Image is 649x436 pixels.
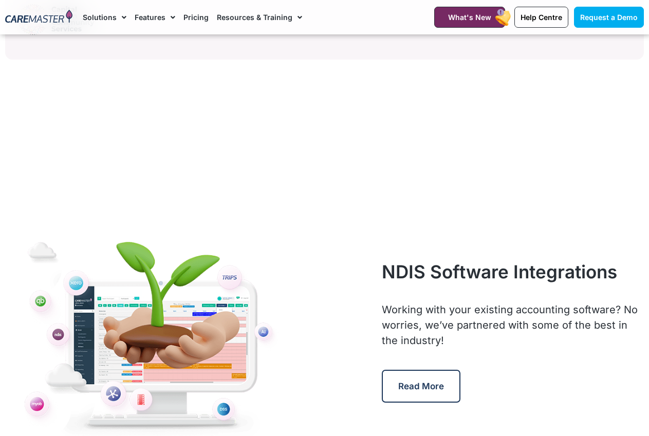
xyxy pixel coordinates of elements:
[580,13,638,22] span: Request a Demo
[521,13,562,22] span: Help Centre
[434,7,505,28] a: What's New
[382,261,644,282] h2: NDIS Software Integrations
[574,7,644,28] a: Request a Demo
[382,370,460,403] a: Read More
[382,304,638,347] span: Working with your existing accounting software? No worries, we’ve partnered with some of the best...
[448,13,491,22] span: What's New
[514,7,568,28] a: Help Centre
[5,10,72,25] img: CareMaster Logo
[398,381,444,391] span: Read More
